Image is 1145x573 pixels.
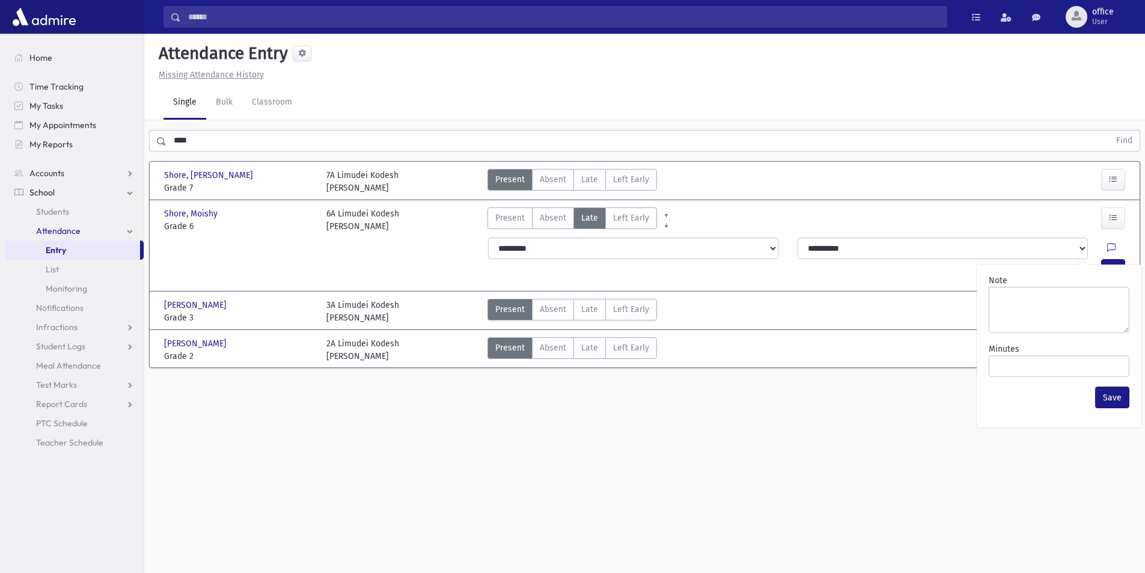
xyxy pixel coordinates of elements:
[29,100,63,111] span: My Tasks
[159,70,264,80] u: Missing Attendance History
[36,322,78,332] span: Infractions
[540,212,566,224] span: Absent
[36,225,81,236] span: Attendance
[164,311,314,324] span: Grade 3
[29,81,84,92] span: Time Tracking
[5,375,144,394] a: Test Marks
[5,135,144,154] a: My Reports
[613,173,649,186] span: Left Early
[5,96,144,115] a: My Tasks
[181,6,947,28] input: Search
[164,182,314,194] span: Grade 7
[206,86,242,120] a: Bulk
[326,207,399,233] div: 6A Limudei Kodesh [PERSON_NAME]
[5,298,144,317] a: Notifications
[495,173,525,186] span: Present
[46,264,59,275] span: List
[495,303,525,316] span: Present
[10,5,79,29] img: AdmirePro
[5,115,144,135] a: My Appointments
[326,337,399,363] div: 2A Limudei Kodesh [PERSON_NAME]
[5,394,144,414] a: Report Cards
[163,86,206,120] a: Single
[164,169,255,182] span: Shore, [PERSON_NAME]
[487,169,657,194] div: AttTypes
[989,343,1019,355] label: Minutes
[36,437,103,448] span: Teacher Schedule
[1109,130,1140,151] button: Find
[5,48,144,67] a: Home
[540,342,566,354] span: Absent
[5,164,144,183] a: Accounts
[46,283,87,294] span: Monitoring
[540,173,566,186] span: Absent
[242,86,302,120] a: Classroom
[164,337,229,350] span: [PERSON_NAME]
[613,342,649,354] span: Left Early
[613,303,649,316] span: Left Early
[989,274,1007,287] label: Note
[154,43,288,64] h5: Attendance Entry
[581,212,598,224] span: Late
[487,207,657,233] div: AttTypes
[29,187,55,198] span: School
[29,139,73,150] span: My Reports
[36,379,77,390] span: Test Marks
[495,212,525,224] span: Present
[36,341,85,352] span: Student Logs
[154,70,264,80] a: Missing Attendance History
[36,360,101,371] span: Meal Attendance
[5,260,144,279] a: List
[613,212,649,224] span: Left Early
[581,303,598,316] span: Late
[326,299,399,324] div: 3A Limudei Kodesh [PERSON_NAME]
[36,399,87,409] span: Report Cards
[5,337,144,356] a: Student Logs
[5,221,144,241] a: Attendance
[164,220,314,233] span: Grade 6
[5,414,144,433] a: PTC Schedule
[164,207,220,220] span: Shore, Moishy
[164,350,314,363] span: Grade 2
[495,342,525,354] span: Present
[540,303,566,316] span: Absent
[5,317,144,337] a: Infractions
[1092,17,1114,26] span: User
[581,342,598,354] span: Late
[46,245,66,256] span: Entry
[1095,387,1129,408] button: Save
[29,168,64,179] span: Accounts
[487,337,657,363] div: AttTypes
[1092,7,1114,17] span: office
[5,241,140,260] a: Entry
[36,418,88,429] span: PTC Schedule
[326,169,398,194] div: 7A Limudei Kodesh [PERSON_NAME]
[5,183,144,202] a: School
[487,299,657,324] div: AttTypes
[164,299,229,311] span: [PERSON_NAME]
[5,433,144,452] a: Teacher Schedule
[5,202,144,221] a: Students
[5,77,144,96] a: Time Tracking
[581,173,598,186] span: Late
[29,120,96,130] span: My Appointments
[36,206,69,217] span: Students
[5,279,144,298] a: Monitoring
[36,302,84,313] span: Notifications
[29,52,52,63] span: Home
[5,356,144,375] a: Meal Attendance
